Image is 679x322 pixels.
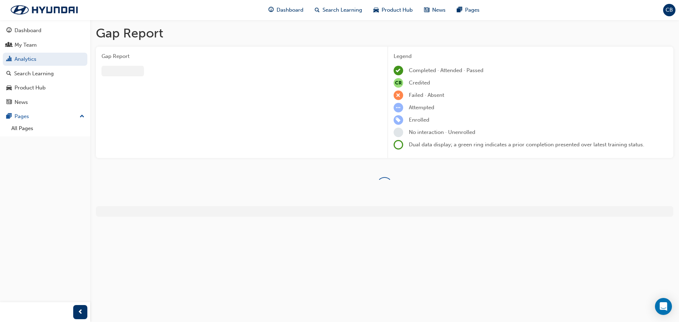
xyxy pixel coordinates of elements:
h1: Gap Report [96,25,673,41]
div: Pages [14,112,29,121]
a: guage-iconDashboard [263,3,309,17]
span: Search Learning [323,6,362,14]
span: Product Hub [382,6,413,14]
button: Pages [3,110,87,123]
div: My Team [14,41,37,49]
span: News [432,6,446,14]
span: Enrolled [409,117,429,123]
div: Search Learning [14,70,54,78]
a: Product Hub [3,81,87,94]
span: learningRecordVerb_ATTEMPT-icon [394,103,403,112]
a: pages-iconPages [451,3,485,17]
span: guage-icon [268,6,274,14]
a: All Pages [8,123,87,134]
a: search-iconSearch Learning [309,3,368,17]
a: Search Learning [3,67,87,80]
div: Open Intercom Messenger [655,298,672,315]
span: learningRecordVerb_COMPLETE-icon [394,66,403,75]
span: guage-icon [6,28,12,34]
span: Credited [409,80,430,86]
span: No interaction · Unenrolled [409,129,475,135]
span: Dual data display; a green ring indicates a prior completion presented over latest training status. [409,141,644,148]
button: CB [663,4,675,16]
div: Legend [394,52,668,60]
span: search-icon [315,6,320,14]
img: Trak [4,2,85,17]
span: prev-icon [78,308,83,317]
a: Dashboard [3,24,87,37]
button: DashboardMy TeamAnalyticsSearch LearningProduct HubNews [3,23,87,110]
div: Product Hub [14,84,46,92]
span: news-icon [424,6,429,14]
span: car-icon [373,6,379,14]
span: search-icon [6,71,11,77]
span: Completed · Attended · Passed [409,67,483,74]
span: people-icon [6,42,12,48]
a: news-iconNews [418,3,451,17]
span: Attempted [409,104,434,111]
span: Dashboard [277,6,303,14]
a: News [3,96,87,109]
span: up-icon [80,112,85,121]
a: Analytics [3,53,87,66]
span: Gap Report [101,52,376,60]
span: null-icon [394,78,403,88]
span: pages-icon [6,113,12,120]
span: news-icon [6,99,12,106]
span: learningRecordVerb_ENROLL-icon [394,115,403,125]
a: My Team [3,39,87,52]
span: Pages [465,6,480,14]
span: pages-icon [457,6,462,14]
span: car-icon [6,85,12,91]
span: learningRecordVerb_NONE-icon [394,128,403,137]
div: Dashboard [14,27,41,35]
span: learningRecordVerb_FAIL-icon [394,90,403,100]
a: car-iconProduct Hub [368,3,418,17]
div: News [14,98,28,106]
span: CB [666,6,673,14]
span: Failed · Absent [409,92,444,98]
span: chart-icon [6,56,12,63]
